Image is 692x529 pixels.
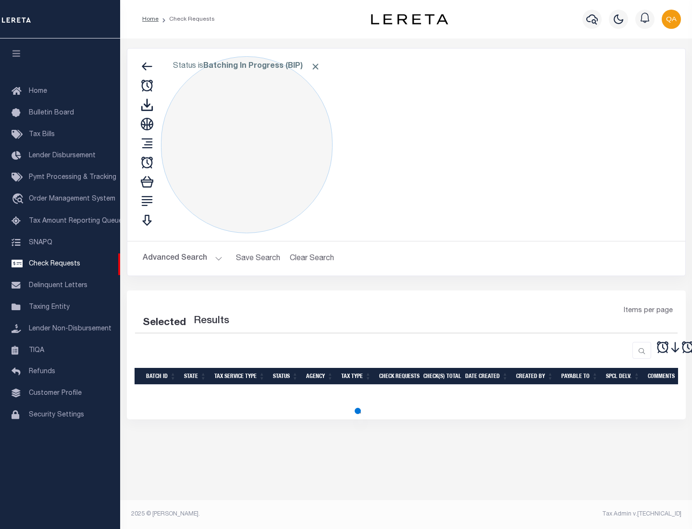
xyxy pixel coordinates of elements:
[143,249,222,268] button: Advanced Search
[420,368,461,385] th: Check(s) Total
[413,510,681,518] div: Tax Admin v.[TECHNICAL_ID]
[29,88,47,95] span: Home
[29,282,87,289] span: Delinquent Letters
[29,347,44,353] span: TIQA
[371,14,448,25] img: logo-dark.svg
[602,368,644,385] th: Spcl Delv.
[142,16,159,22] a: Home
[161,56,333,233] div: Click to Edit
[269,368,302,385] th: Status
[29,239,52,246] span: SNAPQ
[29,412,84,418] span: Security Settings
[29,152,96,159] span: Lender Disbursement
[29,218,123,225] span: Tax Amount Reporting Queue
[29,196,115,202] span: Order Management System
[29,326,111,332] span: Lender Non-Disbursement
[159,15,215,24] li: Check Requests
[29,368,55,375] span: Refunds
[29,131,55,138] span: Tax Bills
[29,390,82,397] span: Customer Profile
[203,63,321,70] b: Batching In Progress (BIP)
[375,368,420,385] th: Check Requests
[29,174,116,181] span: Pymt Processing & Tracking
[230,249,286,268] button: Save Search
[337,368,375,385] th: Tax Type
[286,249,338,268] button: Clear Search
[29,110,74,116] span: Bulletin Board
[624,306,673,316] span: Items per page
[124,510,407,518] div: 2025 © [PERSON_NAME].
[194,314,229,329] label: Results
[12,193,27,206] i: travel_explore
[662,10,681,29] img: svg+xml;base64,PHN2ZyB4bWxucz0iaHR0cDovL3d3dy53My5vcmcvMjAwMC9zdmciIHBvaW50ZXItZXZlbnRzPSJub25lIi...
[143,315,186,331] div: Selected
[302,368,337,385] th: Agency
[512,368,557,385] th: Created By
[644,368,687,385] th: Comments
[180,368,210,385] th: State
[310,62,321,72] span: Click to Remove
[29,304,70,311] span: Taxing Entity
[461,368,512,385] th: Date Created
[142,368,180,385] th: Batch Id
[29,261,80,267] span: Check Requests
[557,368,602,385] th: Payable To
[210,368,269,385] th: Tax Service Type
